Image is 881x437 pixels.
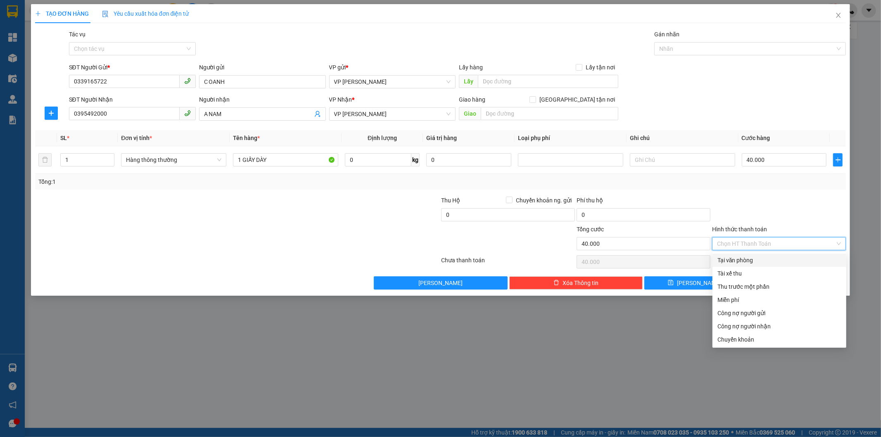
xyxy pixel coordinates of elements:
span: VP Hồng Lĩnh [334,76,451,88]
th: Ghi chú [627,130,739,146]
button: [PERSON_NAME] [374,276,508,290]
label: Gán nhãn [654,31,679,38]
div: Công nợ người gửi [717,309,841,318]
button: Close [827,4,850,27]
div: SĐT Người Nhận [69,95,196,104]
div: SĐT Người Gửi [69,63,196,72]
span: VP Nhận [329,96,352,103]
span: [PERSON_NAME] [677,278,721,287]
span: Tổng cước [577,226,604,233]
div: Chưa thanh toán [441,256,576,270]
input: Dọc đường [481,107,618,120]
span: Lấy [459,75,478,88]
span: [PERSON_NAME] [418,278,463,287]
div: Người nhận [199,95,326,104]
span: Yêu cầu xuất hóa đơn điện tử [102,10,189,17]
span: user-add [314,111,321,117]
div: Chuyển khoản [717,335,841,344]
th: Loại phụ phí [515,130,627,146]
span: Lấy hàng [459,64,483,71]
button: delete [38,153,52,166]
span: [GEOGRAPHIC_DATA] tận nơi [536,95,618,104]
div: Thu trước một phần [717,282,841,291]
div: Người gửi [199,63,326,72]
label: Hình thức thanh toán [712,226,767,233]
input: Dọc đường [478,75,618,88]
span: phone [184,110,191,116]
span: delete [553,280,559,286]
span: Xóa Thông tin [563,278,598,287]
input: Ghi Chú [630,153,735,166]
button: plus [45,107,58,120]
input: VD: Bàn, Ghế [233,153,338,166]
div: VP gửi [329,63,456,72]
input: 0 [426,153,511,166]
span: Giao [459,107,481,120]
span: close [835,12,842,19]
div: Phí thu hộ [577,196,710,208]
span: Lấy tận nơi [582,63,618,72]
span: plus [35,11,41,17]
span: Tên hàng [233,135,260,141]
span: TẠO ĐƠN HÀNG [35,10,89,17]
button: plus [833,153,843,166]
span: SL [60,135,67,141]
span: Hàng thông thường [126,154,221,166]
span: Thu Hộ [441,197,460,204]
div: Tại văn phòng [717,256,841,265]
div: Tài xế thu [717,269,841,278]
button: save[PERSON_NAME] [644,276,744,290]
div: Công nợ người nhận [717,322,841,331]
span: phone [184,78,191,84]
span: Định lượng [368,135,397,141]
span: Đơn vị tính [121,135,152,141]
span: Chuyển khoản ng. gửi [513,196,575,205]
span: kg [411,153,420,166]
span: plus [45,110,57,116]
div: Cước gửi hàng sẽ được ghi vào công nợ của người gửi [712,306,846,320]
span: plus [834,157,842,163]
span: VP Hoàng Liệt [334,108,451,120]
label: Tác vụ [69,31,85,38]
div: Cước gửi hàng sẽ được ghi vào công nợ của người nhận [712,320,846,333]
span: Giao hàng [459,96,485,103]
span: Giá trị hàng [426,135,457,141]
div: Tổng: 1 [38,177,340,186]
button: deleteXóa Thông tin [509,276,643,290]
div: Miễn phí [717,295,841,304]
span: save [668,280,674,286]
span: Cước hàng [742,135,770,141]
img: icon [102,11,109,17]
